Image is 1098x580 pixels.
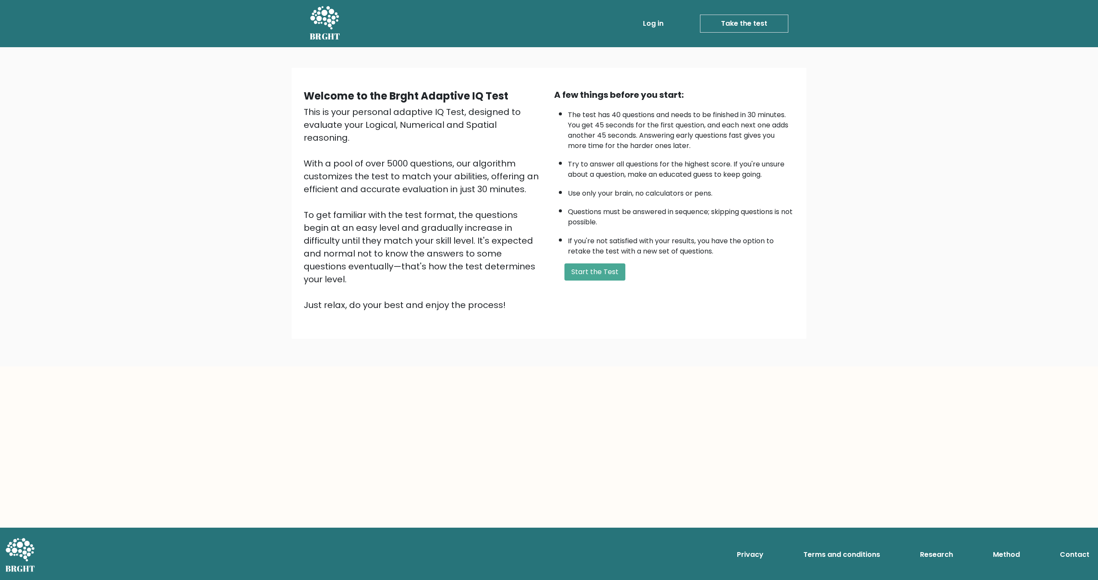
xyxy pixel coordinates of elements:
li: If you're not satisfied with your results, you have the option to retake the test with a new set ... [568,232,794,257]
div: A few things before you start: [554,88,794,101]
li: Use only your brain, no calculators or pens. [568,184,794,199]
a: Log in [639,15,667,32]
a: Privacy [733,546,767,563]
a: BRGHT [310,3,341,44]
li: Questions must be answered in sequence; skipping questions is not possible. [568,202,794,227]
a: Contact [1056,546,1093,563]
li: The test has 40 questions and needs to be finished in 30 minutes. You get 45 seconds for the firs... [568,106,794,151]
b: Welcome to the Brght Adaptive IQ Test [304,89,508,103]
a: Method [989,546,1023,563]
li: Try to answer all questions for the highest score. If you're unsure about a question, make an edu... [568,155,794,180]
div: This is your personal adaptive IQ Test, designed to evaluate your Logical, Numerical and Spatial ... [304,106,544,311]
a: Research [917,546,956,563]
h5: BRGHT [310,31,341,42]
button: Start the Test [564,263,625,281]
a: Terms and conditions [800,546,884,563]
a: Take the test [700,15,788,33]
